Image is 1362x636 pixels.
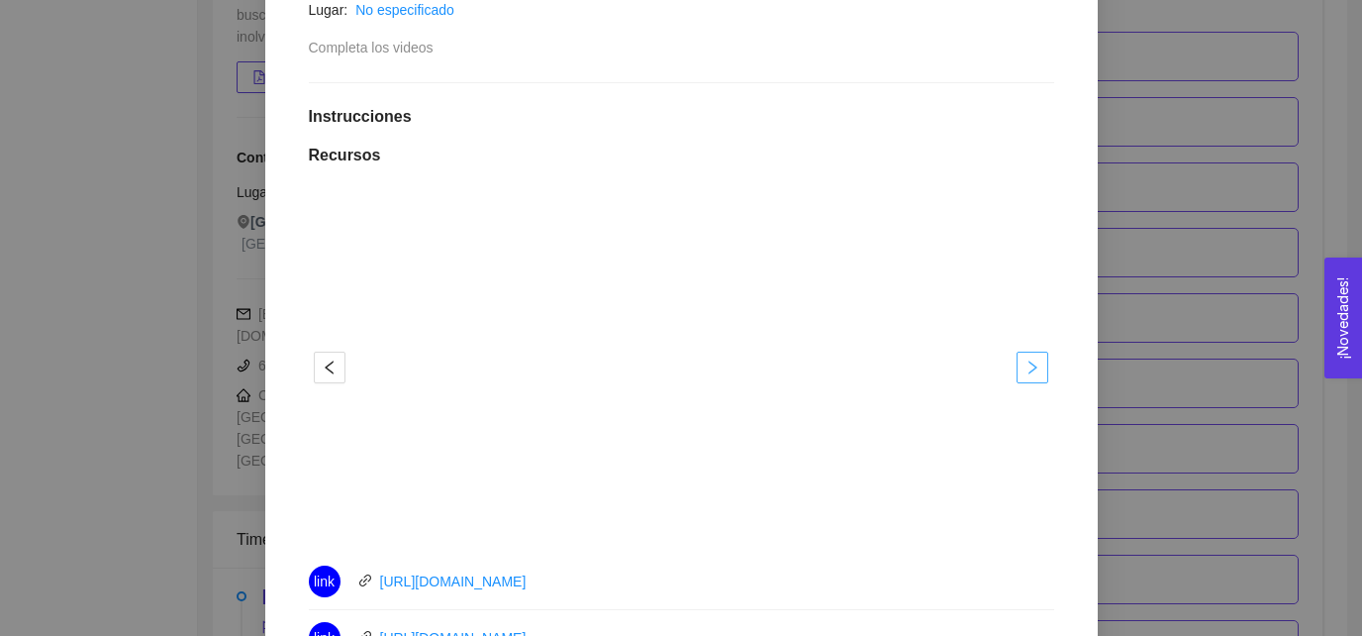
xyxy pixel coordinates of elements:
[314,352,345,383] button: left
[314,566,335,597] span: link
[1324,258,1362,378] button: Open Feedback Widget
[1017,352,1048,383] button: right
[380,574,527,589] a: [URL][DOMAIN_NAME]
[1018,360,1047,375] span: right
[658,517,682,520] button: 1
[364,189,998,546] iframe: 14Alan Diseño de Experimentos I
[309,107,1054,127] h1: Instrucciones
[355,2,454,18] a: No especificado
[688,517,704,520] button: 2
[309,40,434,55] span: Completa los videos
[358,574,372,587] span: link
[315,360,344,375] span: left
[309,146,1054,165] h1: Recursos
